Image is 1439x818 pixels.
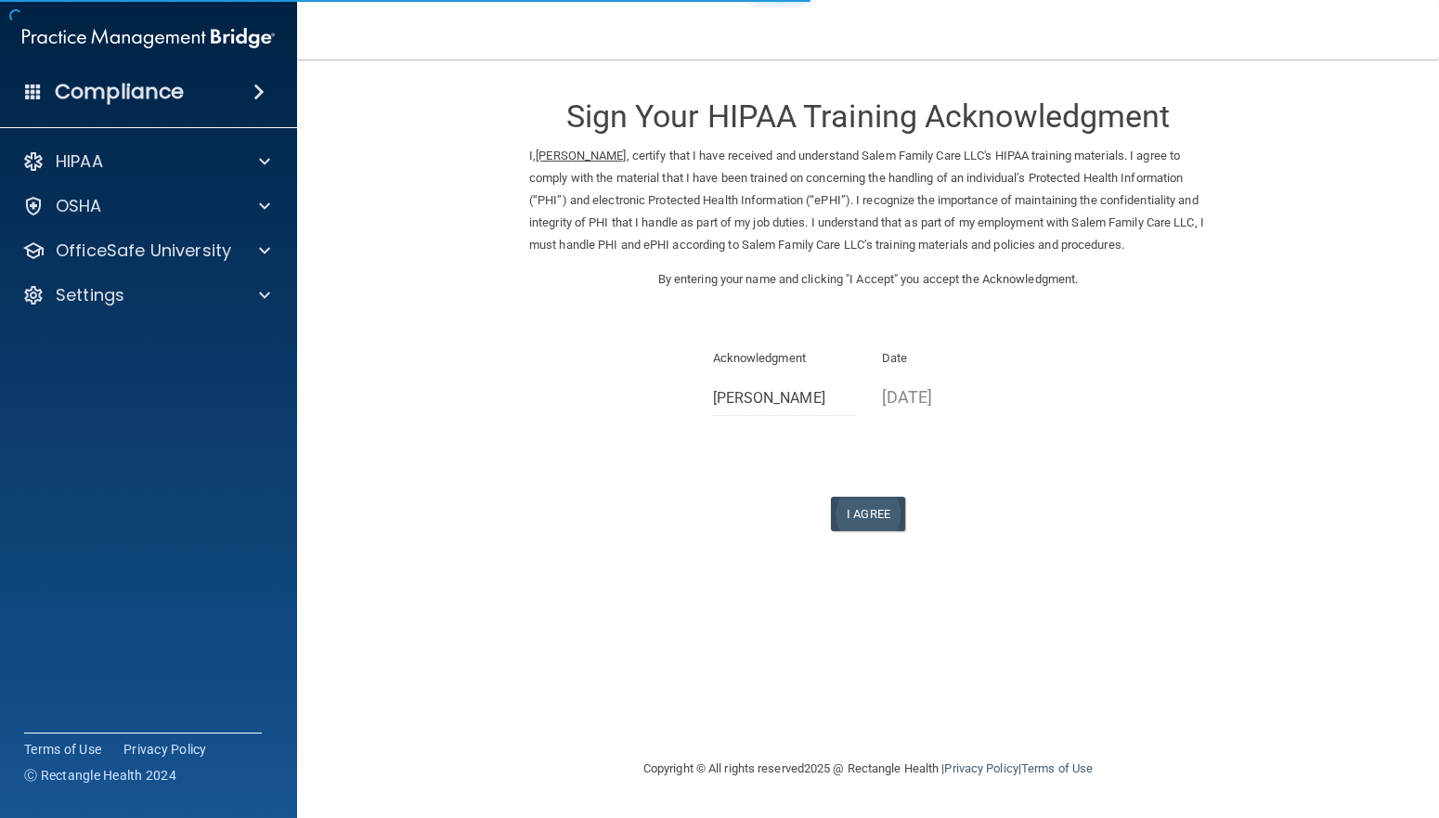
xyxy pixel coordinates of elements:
p: Date [882,347,1024,370]
div: Copyright © All rights reserved 2025 @ Rectangle Health | | [529,739,1207,799]
button: I Agree [831,497,905,531]
p: Acknowledgment [713,347,855,370]
p: By entering your name and clicking "I Accept" you accept the Acknowledgment. [529,268,1207,291]
a: OSHA [22,195,270,217]
h3: Sign Your HIPAA Training Acknowledgment [529,99,1207,134]
a: Settings [22,284,270,306]
a: Terms of Use [1021,761,1093,775]
a: HIPAA [22,150,270,173]
p: HIPAA [56,150,103,173]
ins: [PERSON_NAME] [536,149,626,162]
p: OSHA [56,195,102,217]
a: Privacy Policy [123,740,207,759]
input: Full Name [713,382,855,416]
span: Ⓒ Rectangle Health 2024 [24,766,176,785]
p: [DATE] [882,382,1024,412]
p: OfficeSafe University [56,240,231,262]
a: OfficeSafe University [22,240,270,262]
a: Terms of Use [24,740,101,759]
p: Settings [56,284,124,306]
a: Privacy Policy [944,761,1018,775]
h4: Compliance [55,79,184,105]
p: I, , certify that I have received and understand Salem Family Care LLC's HIPAA training materials... [529,145,1207,256]
img: PMB logo [22,19,275,57]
